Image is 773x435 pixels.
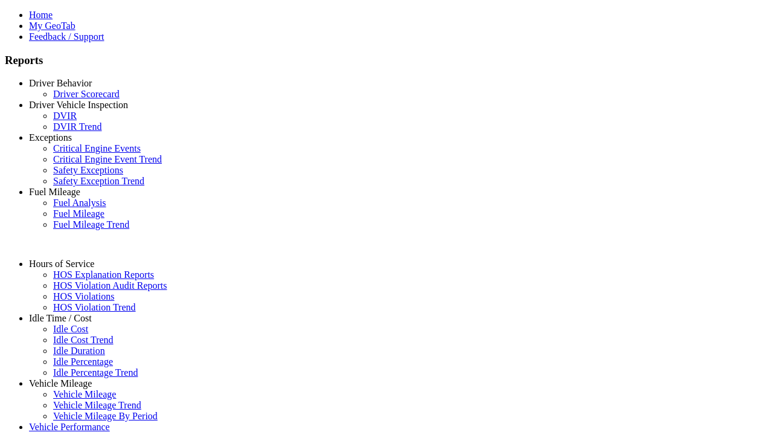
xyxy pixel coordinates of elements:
a: Idle Cost [53,324,88,334]
a: Idle Percentage [53,356,113,367]
a: HOS Explanation Reports [53,269,154,280]
a: Driver Scorecard [53,89,120,99]
a: Idle Time / Cost [29,313,92,323]
a: DVIR Trend [53,121,101,132]
a: Driver Vehicle Inspection [29,100,128,110]
a: Vehicle Mileage By Period [53,411,158,421]
a: Vehicle Mileage [53,389,116,399]
a: Fuel Mileage Trend [53,219,129,230]
a: Home [29,10,53,20]
a: Driver Behavior [29,78,92,88]
a: Safety Exceptions [53,165,123,175]
a: DVIR [53,111,77,121]
a: Feedback / Support [29,31,104,42]
h3: Reports [5,54,768,67]
a: Exceptions [29,132,72,143]
a: Critical Engine Events [53,143,141,153]
a: HOS Violations [53,291,114,301]
a: Fuel Analysis [53,198,106,208]
a: HOS Violation Audit Reports [53,280,167,291]
a: Hours of Service [29,259,94,269]
a: HOS Violation Trend [53,302,136,312]
a: Vehicle Mileage [29,378,92,388]
a: My GeoTab [29,21,75,31]
a: Idle Percentage Trend [53,367,138,378]
a: Vehicle Performance [29,422,110,432]
a: Fuel Mileage [53,208,104,219]
a: Vehicle Mileage Trend [53,400,141,410]
a: Critical Engine Event Trend [53,154,162,164]
a: Idle Cost Trend [53,335,114,345]
a: Idle Duration [53,346,105,356]
a: Safety Exception Trend [53,176,144,186]
a: Fuel Mileage [29,187,80,197]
